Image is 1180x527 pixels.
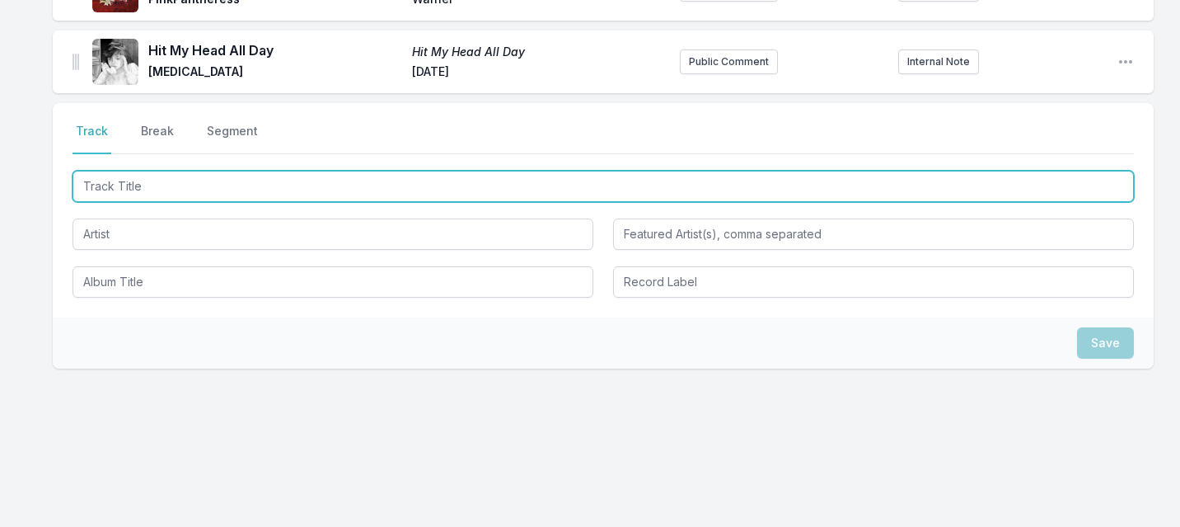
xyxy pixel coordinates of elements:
[138,123,177,154] button: Break
[1077,327,1134,359] button: Save
[412,44,666,60] span: Hit My Head All Day
[92,39,138,85] img: Hit My Head All Day
[73,219,593,250] input: Artist
[898,49,979,74] button: Internal Note
[73,266,593,298] input: Album Title
[613,219,1134,250] input: Featured Artist(s), comma separated
[148,40,402,60] span: Hit My Head All Day
[613,266,1134,298] input: Record Label
[73,171,1134,202] input: Track Title
[1117,54,1134,70] button: Open playlist item options
[73,54,79,70] img: Drag Handle
[204,123,261,154] button: Segment
[680,49,778,74] button: Public Comment
[73,123,111,154] button: Track
[148,64,402,83] span: [MEDICAL_DATA]
[412,64,666,83] span: [DATE]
